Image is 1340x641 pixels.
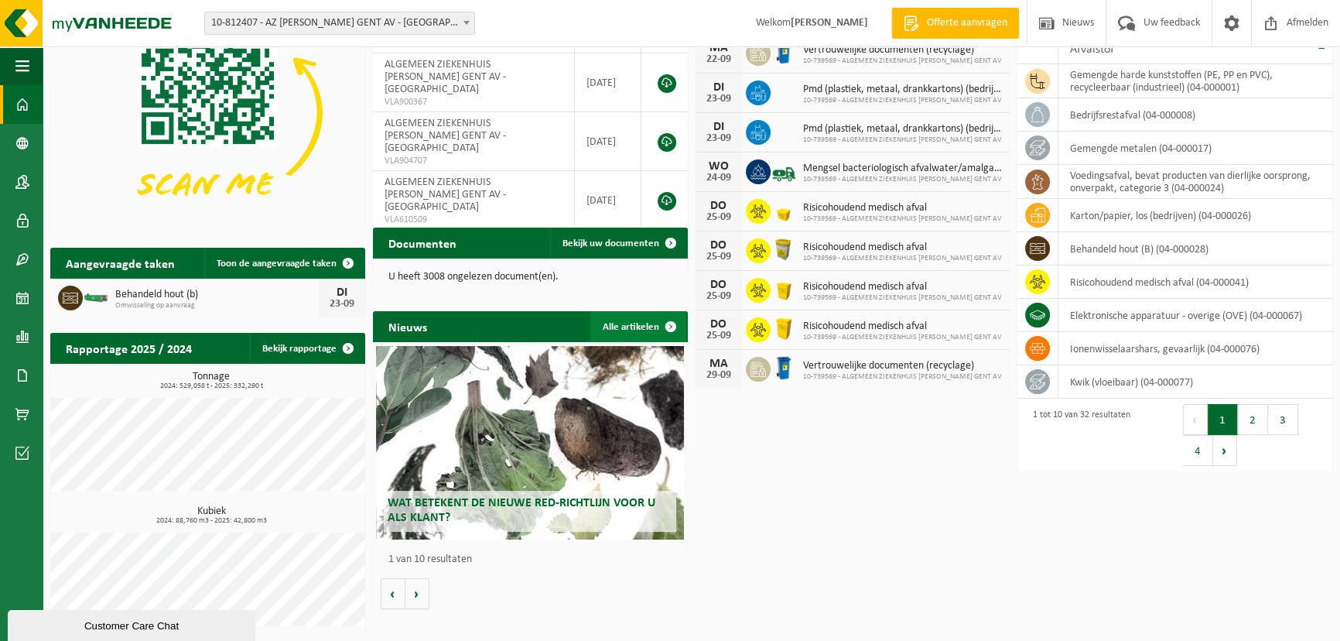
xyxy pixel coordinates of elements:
[1208,404,1238,435] button: 1
[50,248,190,278] h2: Aangevraagde taken
[803,320,1002,333] span: Risicohoudend medisch afval
[1238,404,1268,435] button: 2
[1070,43,1114,56] span: Afvalstof
[204,12,475,35] span: 10-812407 - AZ JAN PALFIJN GENT AV - GENT
[703,279,734,291] div: DO
[803,254,1002,263] span: 10-739569 - ALGEMEEN ZIEKENHUIS [PERSON_NAME] GENT AV
[373,228,472,258] h2: Documenten
[803,175,1003,184] span: 10-739569 - ALGEMEEN ZIEKENHUIS [PERSON_NAME] GENT AV
[385,214,562,226] span: VLA610509
[8,607,258,641] iframe: chat widget
[703,252,734,262] div: 25-09
[217,259,337,269] span: Toon de aangevraagde taken
[1058,299,1332,332] td: elektronische apparatuur - overige (OVE) (04-000067)
[703,200,734,212] div: DO
[1058,365,1332,399] td: kwik (vloeibaar) (04-000077)
[771,157,797,183] img: BL-LQ-LV
[1025,403,1130,468] div: 1 tot 10 van 32 resultaten
[1183,435,1213,466] button: 4
[703,370,734,381] div: 29-09
[205,12,474,34] span: 10-812407 - AZ JAN PALFIJN GENT AV - GENT
[803,293,1002,303] span: 10-739569 - ALGEMEEN ZIEKENHUIS [PERSON_NAME] GENT AV
[1058,64,1332,98] td: gemengde harde kunststoffen (PE, PP en PVC), recycleerbaar (industrieel) (04-000001)
[376,346,685,540] a: Wat betekent de nieuwe RED-richtlijn voor u als klant?
[326,299,357,310] div: 23-09
[771,39,797,65] img: WB-0240-HPE-BE-09
[326,286,357,299] div: DI
[1058,98,1332,132] td: bedrijfsrestafval (04-000008)
[388,554,680,565] p: 1 van 10 resultaten
[771,236,797,262] img: LP-SB-00045-CRB-21
[803,242,1002,254] span: Risicohoudend medisch afval
[385,59,506,95] span: ALGEMEEN ZIEKENHUIS [PERSON_NAME] GENT AV - [GEOGRAPHIC_DATA]
[1058,266,1332,299] td: risicohoudend medisch afval (04-000041)
[250,333,364,364] a: Bekijk rapportage
[803,163,1003,175] span: Mengsel bacteriologisch afvalwater/amalgaanscheider
[575,171,641,230] td: [DATE]
[385,96,562,108] span: VLA900367
[703,318,734,331] div: DO
[703,121,734,133] div: DI
[1183,404,1208,435] button: Previous
[803,123,1003,135] span: Pmd (plastiek, metaal, drankkartons) (bedrijven)
[405,578,429,609] button: Volgende
[771,197,797,223] img: LP-SB-00030-HPE-22
[115,301,319,310] span: Omwisseling op aanvraag
[381,578,405,609] button: Vorige
[1268,404,1298,435] button: 3
[703,239,734,252] div: DO
[1058,165,1332,199] td: voedingsafval, bevat producten van dierlijke oorsprong, onverpakt, categorie 3 (04-000024)
[803,135,1003,145] span: 10-739569 - ALGEMEEN ZIEKENHUIS [PERSON_NAME] GENT AV
[803,96,1003,105] span: 10-739569 - ALGEMEEN ZIEKENHUIS [PERSON_NAME] GENT AV
[703,331,734,341] div: 25-09
[803,281,1002,293] span: Risicohoudend medisch afval
[1058,132,1332,165] td: gemengde metalen (04-000017)
[388,272,672,283] p: U heeft 3008 ongelezen document(en).
[590,311,686,342] a: Alle artikelen
[385,155,562,167] span: VLA904707
[1213,435,1237,466] button: Next
[703,54,734,65] div: 22-09
[791,17,868,29] strong: [PERSON_NAME]
[803,57,1002,66] span: 10-739569 - ALGEMEEN ZIEKENHUIS [PERSON_NAME] GENT AV
[575,112,641,171] td: [DATE]
[58,506,365,525] h3: Kubiek
[204,248,364,279] a: Toon de aangevraagde taken
[58,372,365,390] h3: Tonnage
[703,173,734,183] div: 24-09
[803,84,1003,96] span: Pmd (plastiek, metaal, drankkartons) (bedrijven)
[562,238,659,249] span: Bekijk uw documenten
[703,358,734,370] div: MA
[771,315,797,341] img: LP-SB-00060-HPE-22
[50,333,207,363] h2: Rapportage 2025 / 2024
[1058,199,1332,232] td: karton/papier, los (bedrijven) (04-000026)
[771,276,797,302] img: LP-SB-00050-HPE-22
[771,355,797,381] img: WB-0240-HPE-BE-09
[385,177,506,213] span: ALGEMEEN ZIEKENHUIS [PERSON_NAME] GENT AV - [GEOGRAPHIC_DATA]
[115,289,319,301] span: Behandeld hout (b)
[58,382,365,390] span: 2024: 529,058 t - 2025: 332,290 t
[703,133,734,144] div: 23-09
[58,517,365,525] span: 2024: 88,760 m3 - 2025: 42,800 m3
[388,497,655,524] span: Wat betekent de nieuwe RED-richtlijn voor u als klant?
[83,290,109,303] img: HK-XC-10-GN-00
[803,360,1002,372] span: Vertrouwelijke documenten (recyclage)
[1058,332,1332,365] td: ionenwisselaarshars, gevaarlijk (04-000076)
[1058,232,1332,266] td: behandeld hout (B) (04-000028)
[803,214,1002,224] span: 10-739569 - ALGEMEEN ZIEKENHUIS [PERSON_NAME] GENT AV
[385,118,506,154] span: ALGEMEEN ZIEKENHUIS [PERSON_NAME] GENT AV - [GEOGRAPHIC_DATA]
[803,372,1002,382] span: 10-739569 - ALGEMEEN ZIEKENHUIS [PERSON_NAME] GENT AV
[703,212,734,223] div: 25-09
[703,42,734,54] div: MA
[803,333,1002,342] span: 10-739569 - ALGEMEEN ZIEKENHUIS [PERSON_NAME] GENT AV
[703,94,734,105] div: 23-09
[575,53,641,112] td: [DATE]
[703,160,734,173] div: WO
[703,81,734,94] div: DI
[923,15,1011,31] span: Offerte aanvragen
[803,44,1002,57] span: Vertrouwelijke documenten (recyclage)
[550,228,686,259] a: Bekijk uw documenten
[803,202,1002,214] span: Risicohoudend medisch afval
[703,291,734,302] div: 25-09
